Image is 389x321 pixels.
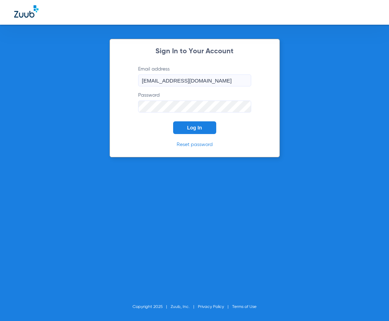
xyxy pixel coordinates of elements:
[173,121,216,134] button: Log In
[187,125,202,131] span: Log In
[138,101,251,113] input: Password
[138,66,251,86] label: Email address
[171,303,198,310] li: Zuub, Inc.
[138,74,251,86] input: Email address
[232,305,257,309] a: Terms of Use
[354,287,389,321] iframe: Chat Widget
[128,48,262,55] h2: Sign In to Your Account
[138,92,251,113] label: Password
[14,5,39,18] img: Zuub Logo
[198,305,224,309] a: Privacy Policy
[132,303,171,310] li: Copyright 2025
[177,142,213,147] a: Reset password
